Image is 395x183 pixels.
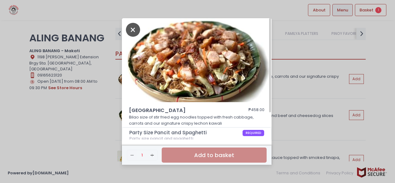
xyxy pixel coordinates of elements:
span: Party Size Pancit and Spaghetti [129,130,243,135]
p: Bilao size of stir fried egg noodles topped with fresh cabbage, carrots and our signature crispy ... [129,114,265,126]
div: Party size pancit and spaghetti [129,136,264,141]
span: [GEOGRAPHIC_DATA] [129,107,231,114]
button: Add to basket [162,148,267,163]
img: Canton [122,18,272,102]
span: REQUIRED [243,130,264,136]
div: ₱458.00 [248,107,264,114]
button: Close [126,26,140,32]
